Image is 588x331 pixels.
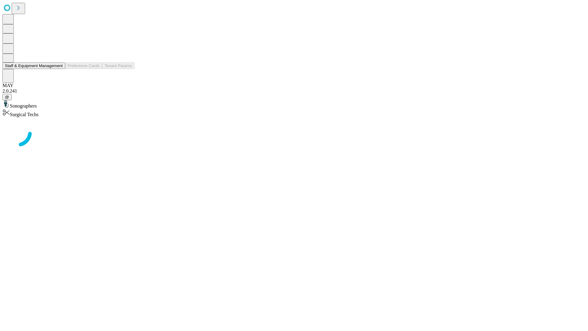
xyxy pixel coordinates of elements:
[102,63,134,69] button: Tenant Params
[2,88,586,94] div: 2.0.241
[2,63,65,69] button: Staff & Equipment Management
[2,83,586,88] div: MAY
[2,100,586,109] div: Sonographers
[2,109,586,117] div: Surgical Techs
[5,95,9,99] span: @
[65,63,102,69] button: Preference Cards
[2,94,12,100] button: @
